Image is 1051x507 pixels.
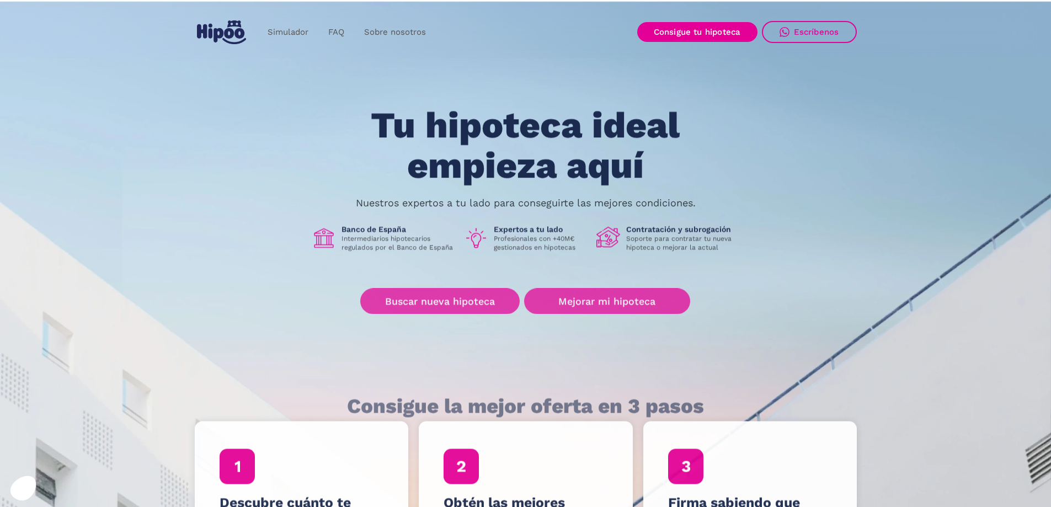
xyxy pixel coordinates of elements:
a: FAQ [318,22,354,43]
a: home [195,16,249,49]
p: Intermediarios hipotecarios regulados por el Banco de España [342,234,455,252]
a: Buscar nueva hipoteca [360,289,520,314]
div: Escríbenos [794,27,839,37]
a: Consigue tu hipoteca [637,22,757,42]
h1: Consigue la mejor oferta en 3 pasos [347,395,704,417]
h1: Banco de España [342,225,455,234]
h1: Contratación y subrogación [626,225,740,234]
a: Escríbenos [762,21,857,43]
p: Profesionales con +40M€ gestionados en hipotecas [494,234,588,252]
h1: Expertos a tu lado [494,225,588,234]
a: Mejorar mi hipoteca [524,289,690,314]
p: Soporte para contratar tu nueva hipoteca o mejorar la actual [626,234,740,252]
h1: Tu hipoteca ideal empieza aquí [316,106,734,186]
a: Sobre nosotros [354,22,436,43]
a: Simulador [258,22,318,43]
p: Nuestros expertos a tu lado para conseguirte las mejores condiciones. [356,199,696,207]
